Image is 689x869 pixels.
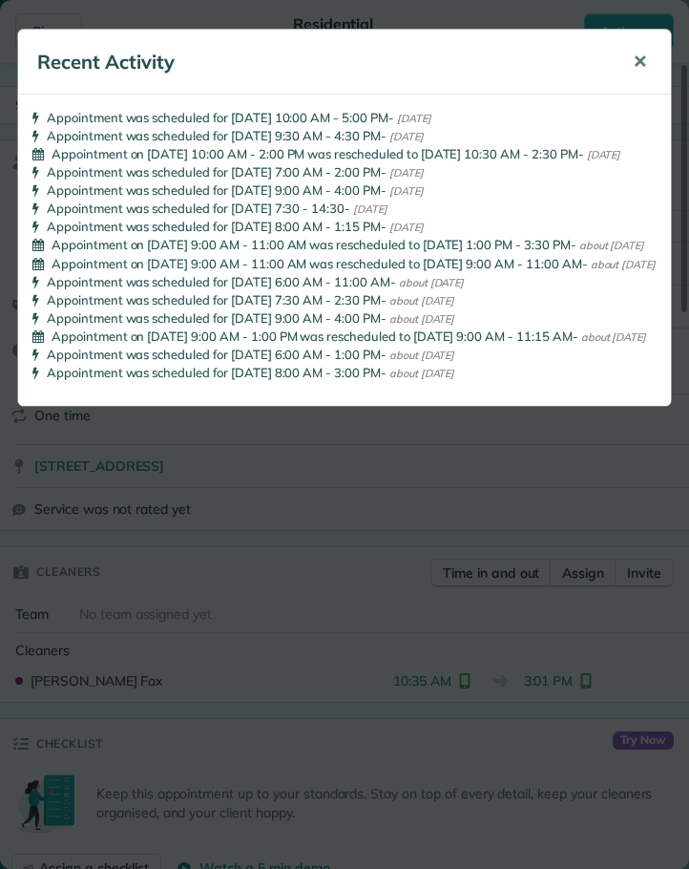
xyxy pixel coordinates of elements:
[32,163,657,181] li: -
[32,127,657,145] li: -
[47,182,381,198] span: Appointment was scheduled for [DATE] 9:00 AM - 4:00 PM
[587,148,621,161] small: [DATE]
[32,200,657,218] li: -
[32,364,657,382] li: -
[47,164,381,180] span: Appointment was scheduled for [DATE] 7:00 AM - 2:00 PM
[353,202,387,216] small: [DATE]
[47,128,381,143] span: Appointment was scheduled for [DATE] 9:30 AM - 4:30 PM
[32,145,657,163] li: -
[32,328,657,346] li: -
[32,181,657,200] li: -
[47,219,381,234] span: Appointment was scheduled for [DATE] 8:00 AM - 1:15 PM
[389,294,455,307] small: about [DATE]
[32,291,657,309] li: -
[47,201,344,216] span: Appointment was scheduled for [DATE] 7:30 - 14:30
[581,330,647,344] small: about [DATE]
[32,255,657,273] li: -
[389,312,455,326] small: about [DATE]
[591,258,657,271] small: about [DATE]
[397,112,431,125] small: [DATE]
[32,273,657,291] li: -
[47,274,390,289] span: Appointment was scheduled for [DATE] 6:00 AM - 11:00 AM
[389,221,424,234] small: [DATE]
[52,329,573,344] span: Appointment on [DATE] 9:00 AM - 1:00 PM was rescheduled to [DATE] 9:00 AM - 11:15 AM
[32,236,657,254] li: -
[32,346,657,364] li: -
[389,184,424,198] small: [DATE]
[32,109,657,127] li: -
[52,146,578,161] span: Appointment on [DATE] 10:00 AM - 2:00 PM was rescheduled to [DATE] 10:30 AM - 2:30 PM
[52,237,571,252] span: Appointment on [DATE] 9:00 AM - 11:00 AM was rescheduled to [DATE] 1:00 PM - 3:30 PM
[47,310,381,326] span: Appointment was scheduled for [DATE] 9:00 AM - 4:00 PM
[47,292,381,307] span: Appointment was scheduled for [DATE] 7:30 AM - 2:30 PM
[47,347,381,362] span: Appointment was scheduled for [DATE] 6:00 AM - 1:00 PM
[389,367,455,380] small: about [DATE]
[52,256,582,271] span: Appointment on [DATE] 9:00 AM - 11:00 AM was rescheduled to [DATE] 9:00 AM - 11:00 AM
[47,365,381,380] span: Appointment was scheduled for [DATE] 8:00 AM - 3:00 PM
[37,49,606,75] h5: Recent Activity
[32,309,657,328] li: -
[633,51,647,73] span: ✕
[579,239,645,252] small: about [DATE]
[389,166,424,180] small: [DATE]
[32,218,657,236] li: -
[389,349,455,362] small: about [DATE]
[389,130,424,143] small: [DATE]
[47,110,388,125] span: Appointment was scheduled for [DATE] 10:00 AM - 5:00 PM
[399,276,465,289] small: about [DATE]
